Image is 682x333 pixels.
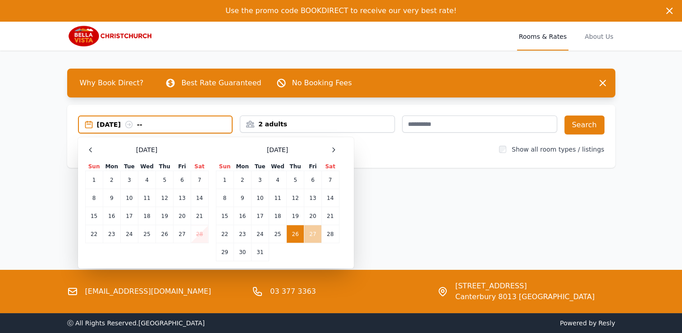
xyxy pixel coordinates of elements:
span: [DATE] [136,145,157,154]
td: 10 [251,189,269,207]
td: 6 [174,171,191,189]
label: Show all room types / listings [512,146,604,153]
span: Use the promo code BOOKDIRECT to receive our very best rate! [225,6,457,15]
td: 21 [191,207,208,225]
th: Mon [233,162,251,171]
th: Tue [120,162,138,171]
td: 11 [138,189,156,207]
td: 16 [233,207,251,225]
td: 18 [269,207,286,225]
th: Sun [216,162,233,171]
td: 5 [156,171,174,189]
span: Powered by [345,319,615,328]
td: 1 [85,171,103,189]
td: 9 [233,189,251,207]
td: 3 [251,171,269,189]
td: 4 [138,171,156,189]
th: Thu [287,162,304,171]
td: 13 [174,189,191,207]
td: 3 [120,171,138,189]
td: 2 [103,171,120,189]
td: 12 [287,189,304,207]
a: Rooms & Rates [517,22,568,51]
button: Search [564,116,604,134]
th: Wed [269,162,286,171]
div: [DATE] -- [97,120,232,129]
td: 1 [216,171,233,189]
td: 25 [269,225,286,243]
a: About Us [583,22,615,51]
span: [DATE] [267,145,288,154]
th: Fri [304,162,321,171]
span: Why Book Direct? [73,74,151,92]
td: 4 [269,171,286,189]
td: 27 [174,225,191,243]
td: 21 [321,207,339,225]
td: 28 [321,225,339,243]
td: 17 [120,207,138,225]
td: 29 [216,243,233,261]
td: 23 [233,225,251,243]
td: 27 [304,225,321,243]
td: 10 [120,189,138,207]
p: No Booking Fees [292,78,352,88]
td: 19 [287,207,304,225]
th: Sat [321,162,339,171]
td: 25 [138,225,156,243]
td: 14 [191,189,208,207]
td: 22 [85,225,103,243]
td: 9 [103,189,120,207]
td: 30 [233,243,251,261]
td: 15 [216,207,233,225]
td: 17 [251,207,269,225]
td: 24 [120,225,138,243]
td: 2 [233,171,251,189]
span: [STREET_ADDRESS] [455,281,595,291]
td: 5 [287,171,304,189]
a: Resly [598,319,615,327]
a: [EMAIL_ADDRESS][DOMAIN_NAME] [85,286,211,297]
td: 6 [304,171,321,189]
td: 24 [251,225,269,243]
td: 8 [85,189,103,207]
th: Thu [156,162,174,171]
td: 20 [304,207,321,225]
td: 15 [85,207,103,225]
td: 31 [251,243,269,261]
th: Mon [103,162,120,171]
td: 8 [216,189,233,207]
td: 7 [321,171,339,189]
td: 16 [103,207,120,225]
td: 19 [156,207,174,225]
td: 20 [174,207,191,225]
td: 22 [216,225,233,243]
td: 23 [103,225,120,243]
th: Fri [174,162,191,171]
th: Sat [191,162,208,171]
img: Bella Vista Christchurch [67,25,154,47]
td: 13 [304,189,321,207]
td: 28 [191,225,208,243]
span: ⓒ All Rights Reserved. [GEOGRAPHIC_DATA] [67,319,205,327]
td: 26 [287,225,304,243]
th: Tue [251,162,269,171]
td: 11 [269,189,286,207]
span: Canterbury 8013 [GEOGRAPHIC_DATA] [455,291,595,302]
td: 14 [321,189,339,207]
a: 03 377 3363 [270,286,316,297]
th: Sun [85,162,103,171]
div: 2 adults [240,120,394,129]
p: Best Rate Guaranteed [181,78,261,88]
td: 12 [156,189,174,207]
td: 7 [191,171,208,189]
td: 18 [138,207,156,225]
td: 26 [156,225,174,243]
th: Wed [138,162,156,171]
